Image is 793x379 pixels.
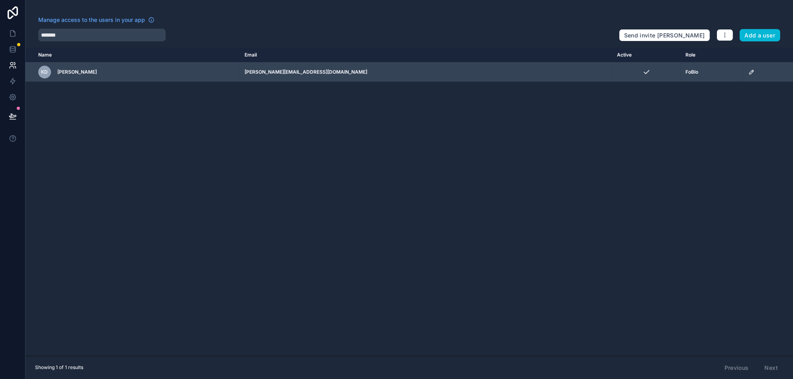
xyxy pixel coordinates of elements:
[35,364,83,371] span: Showing 1 of 1 results
[41,69,48,75] span: KD
[685,69,698,75] span: FoBlo
[38,16,155,24] a: Manage access to the users in your app
[57,69,97,75] span: [PERSON_NAME]
[240,63,612,82] td: [PERSON_NAME][EMAIL_ADDRESS][DOMAIN_NAME]
[612,48,681,63] th: Active
[740,29,781,42] button: Add a user
[619,29,710,42] button: Send invite [PERSON_NAME]
[240,48,612,63] th: Email
[25,48,793,356] div: scrollable content
[38,16,145,24] span: Manage access to the users in your app
[25,48,240,63] th: Name
[681,48,744,63] th: Role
